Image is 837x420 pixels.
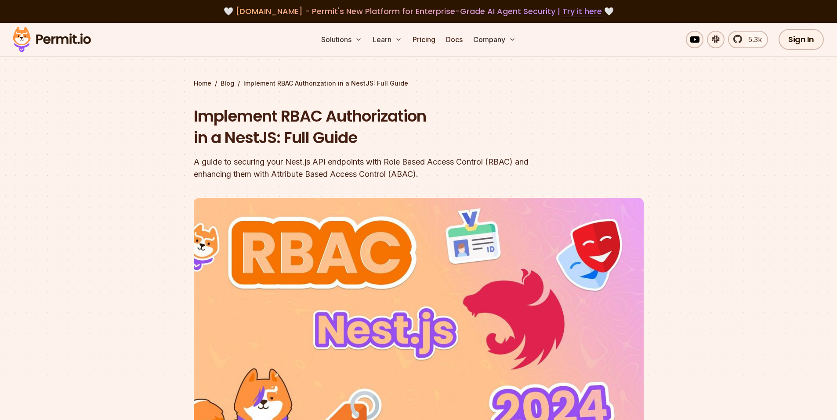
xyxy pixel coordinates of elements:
button: Company [470,31,519,48]
a: Sign In [779,29,824,50]
a: Docs [442,31,466,48]
button: Solutions [318,31,366,48]
img: Logotipo del permiso [9,25,95,54]
div: 🤍 🤍 [21,5,816,18]
span: 5.3k [743,34,762,45]
a: Home [194,79,211,88]
a: Try it here [562,6,602,17]
h1: Implement RBAC Authorization in a NestJS: Full Guide [194,105,531,149]
a: 5.3k [728,31,768,48]
div: A guide to securing your Nest.js API endpoints with Role Based Access Control (RBAC) and enhancin... [194,156,531,180]
a: Blog [221,79,234,88]
div: / / [194,79,644,88]
span: [DOMAIN_NAME] - Permit's New Platform for Enterprise-Grade AI Agent Security | [236,6,602,17]
button: Learn [369,31,406,48]
a: Pricing [409,31,439,48]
